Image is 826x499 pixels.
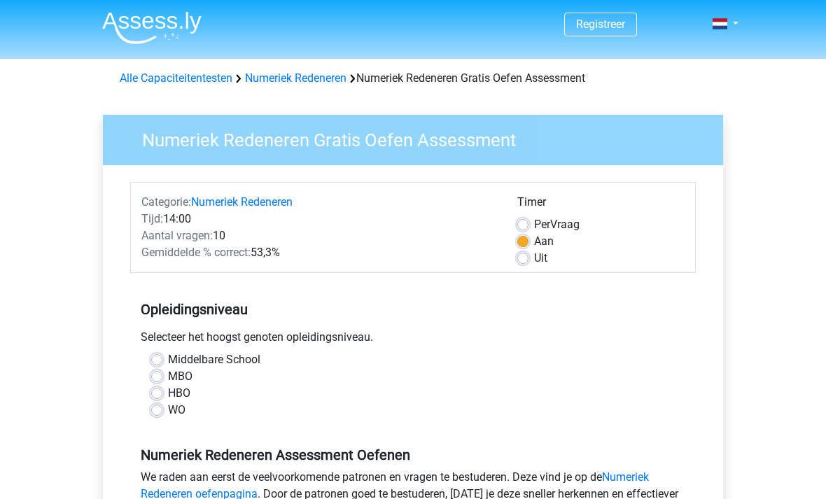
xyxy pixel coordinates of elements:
[131,211,507,227] div: 14:00
[125,124,713,151] h3: Numeriek Redeneren Gratis Oefen Assessment
[141,212,163,225] span: Tijd:
[168,385,190,402] label: HBO
[534,216,580,233] label: Vraag
[102,11,202,44] img: Assessly
[168,402,185,419] label: WO
[131,244,507,261] div: 53,3%
[534,250,547,267] label: Uit
[168,351,260,368] label: Middelbare School
[130,329,696,351] div: Selecteer het hoogst genoten opleidingsniveau.
[517,194,685,216] div: Timer
[534,218,550,231] span: Per
[120,71,232,85] a: Alle Capaciteitentesten
[114,70,712,87] div: Numeriek Redeneren Gratis Oefen Assessment
[576,17,625,31] a: Registreer
[141,229,213,242] span: Aantal vragen:
[245,71,346,85] a: Numeriek Redeneren
[131,227,507,244] div: 10
[191,195,293,209] a: Numeriek Redeneren
[141,295,685,323] h5: Opleidingsniveau
[168,368,192,385] label: MBO
[141,246,251,259] span: Gemiddelde % correct:
[534,233,554,250] label: Aan
[141,447,685,463] h5: Numeriek Redeneren Assessment Oefenen
[141,195,191,209] span: Categorie:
